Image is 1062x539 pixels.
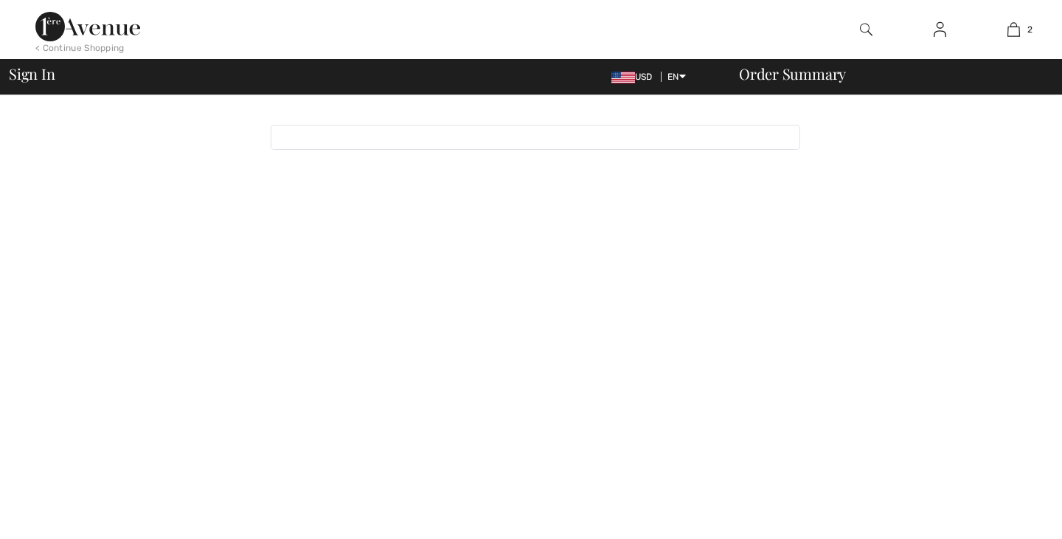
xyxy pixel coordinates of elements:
[611,72,635,83] img: US Dollar
[35,41,125,55] div: < Continue Shopping
[1027,23,1032,36] span: 2
[922,21,958,39] a: Sign In
[934,21,946,38] img: My Info
[611,72,659,82] span: USD
[721,66,1053,81] div: Order Summary
[977,21,1049,38] a: 2
[35,12,140,41] img: 1ère Avenue
[1007,21,1020,38] img: My Bag
[667,72,686,82] span: EN
[9,66,55,81] span: Sign In
[860,21,872,38] img: search the website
